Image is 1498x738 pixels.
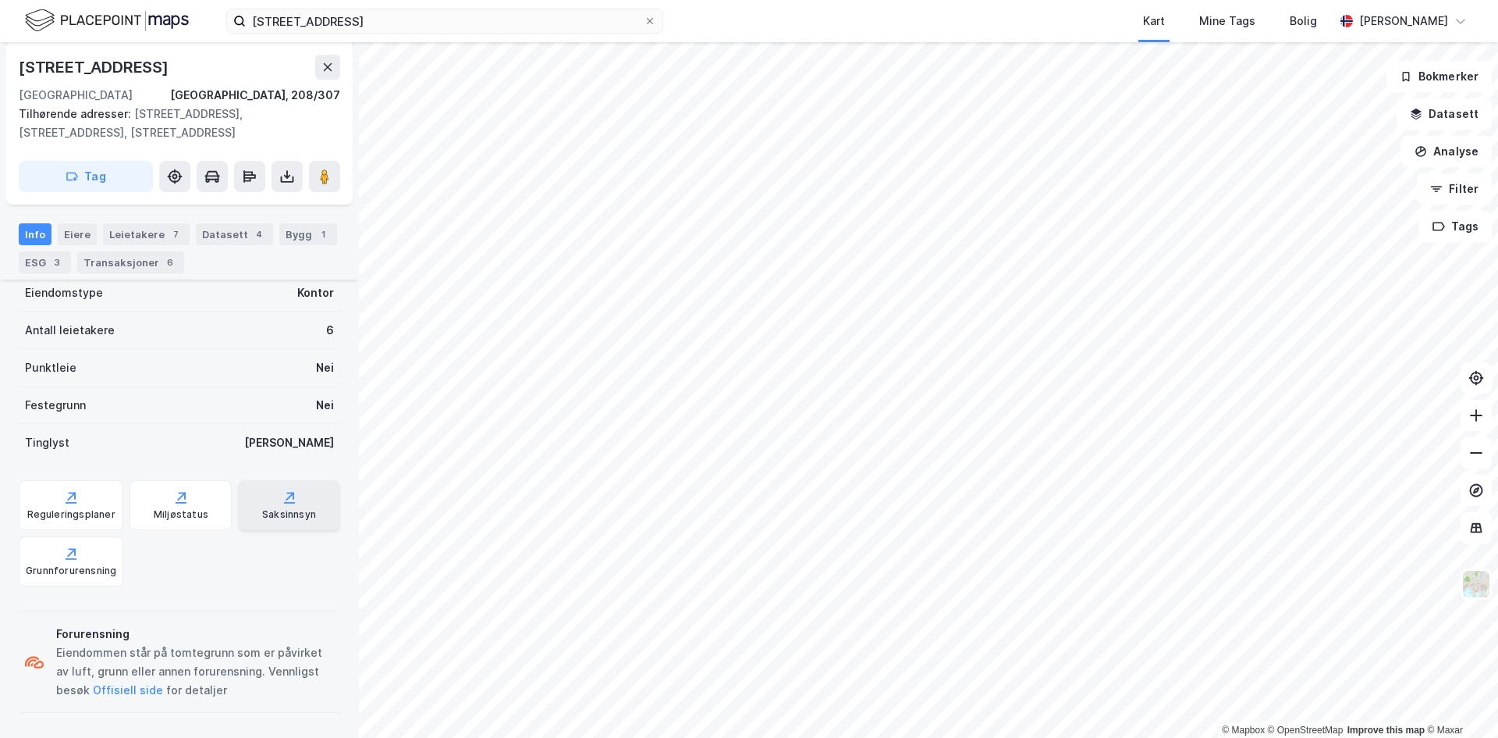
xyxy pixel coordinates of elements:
[162,255,178,270] div: 6
[326,321,334,340] div: 6
[154,508,208,521] div: Miljøstatus
[58,223,97,245] div: Eiere
[315,226,331,242] div: 1
[19,161,153,192] button: Tag
[56,644,334,700] div: Eiendommen står på tomtegrunn som er påvirket av luft, grunn eller annen forurensning. Vennligst ...
[1386,61,1492,92] button: Bokmerker
[1401,136,1492,167] button: Analyse
[246,9,644,33] input: Søk på adresse, matrikkel, gårdeiere, leietakere eller personer
[77,251,184,273] div: Transaksjoner
[103,223,190,245] div: Leietakere
[19,251,71,273] div: ESG
[25,283,103,302] div: Eiendomstype
[244,433,334,452] div: [PERSON_NAME]
[49,255,65,270] div: 3
[279,223,337,245] div: Bygg
[27,508,115,521] div: Reguleringsplaner
[1268,725,1344,736] a: OpenStreetMap
[196,223,273,245] div: Datasett
[56,625,334,644] div: Forurensning
[168,226,183,242] div: 7
[25,358,76,377] div: Punktleie
[19,55,172,80] div: [STREET_ADDRESS]
[251,226,267,242] div: 4
[19,105,328,142] div: [STREET_ADDRESS], [STREET_ADDRESS], [STREET_ADDRESS]
[1222,725,1265,736] a: Mapbox
[1199,12,1255,30] div: Mine Tags
[19,86,133,105] div: [GEOGRAPHIC_DATA]
[1420,663,1498,738] iframe: Chat Widget
[1397,98,1492,130] button: Datasett
[25,396,86,415] div: Festegrunn
[1417,173,1492,205] button: Filter
[19,223,51,245] div: Info
[1419,211,1492,242] button: Tags
[19,107,134,120] span: Tilhørende adresser:
[1420,663,1498,738] div: Kontrollprogram for chat
[1347,725,1425,736] a: Improve this map
[1290,12,1317,30] div: Bolig
[262,508,316,521] div: Saksinnsyn
[25,321,115,340] div: Antall leietakere
[25,433,69,452] div: Tinglyst
[1143,12,1165,30] div: Kart
[26,565,116,577] div: Grunnforurensning
[170,86,340,105] div: [GEOGRAPHIC_DATA], 208/307
[316,396,334,415] div: Nei
[297,283,334,302] div: Kontor
[25,7,189,34] img: logo.f888ab2527a4732fd821a326f86c7f29.svg
[316,358,334,377] div: Nei
[1461,569,1491,599] img: Z
[1359,12,1448,30] div: [PERSON_NAME]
